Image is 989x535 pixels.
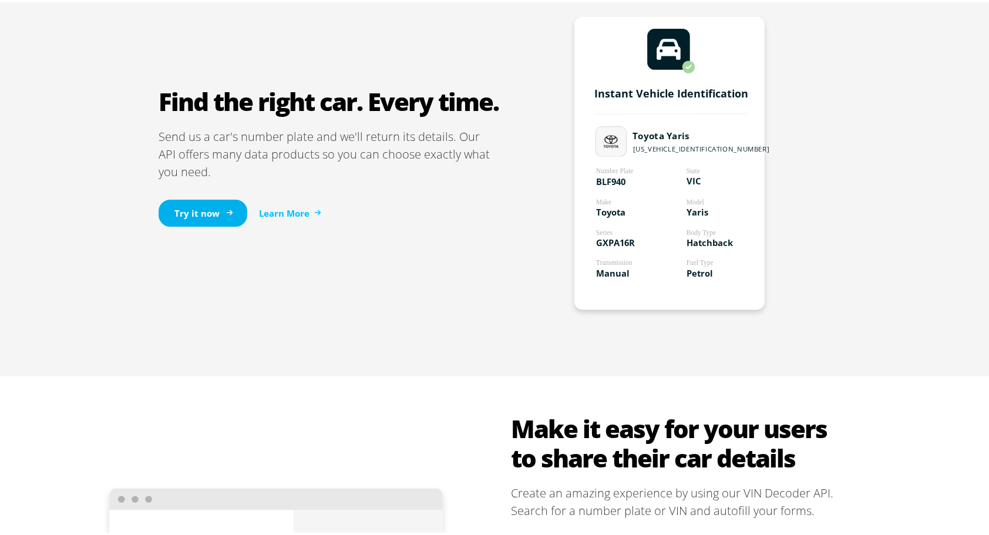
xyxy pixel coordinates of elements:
[686,227,715,234] tspan: Body Type
[686,234,733,246] tspan: Hatchback
[596,227,613,234] tspan: Series
[686,165,699,172] tspan: State
[596,257,632,264] tspan: Transmission
[511,412,840,470] h2: Make it easy for your users to share their car details
[159,126,499,179] p: Send us a car's number plate and we'll return its details. Our API offers many data products so y...
[159,85,499,114] h2: Find the right car. Every time.
[596,234,634,246] tspan: GXPA16R
[511,482,840,517] p: Create an amazing experience by using our VIN Decoder API. Search for a number plate or VIN and a...
[596,166,633,173] tspan: Number Plate
[686,257,713,265] tspan: Fuel Type
[686,196,704,203] tspan: Model
[686,265,712,277] tspan: Petrol
[594,84,748,98] tspan: Instant Vehicle Identification
[596,204,625,216] tspan: Toyota
[633,142,769,151] tspan: [US_VEHICLE_IDENTIFICATION_NUMBER]
[686,173,700,185] tspan: VIC
[633,128,690,140] tspan: Toyota Yaris
[596,265,629,277] tspan: Manual
[259,204,321,218] a: Learn More
[596,196,611,203] tspan: Make
[159,197,247,225] a: Try it now
[596,173,625,185] tspan: BLF940
[686,204,708,216] tspan: Yaris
